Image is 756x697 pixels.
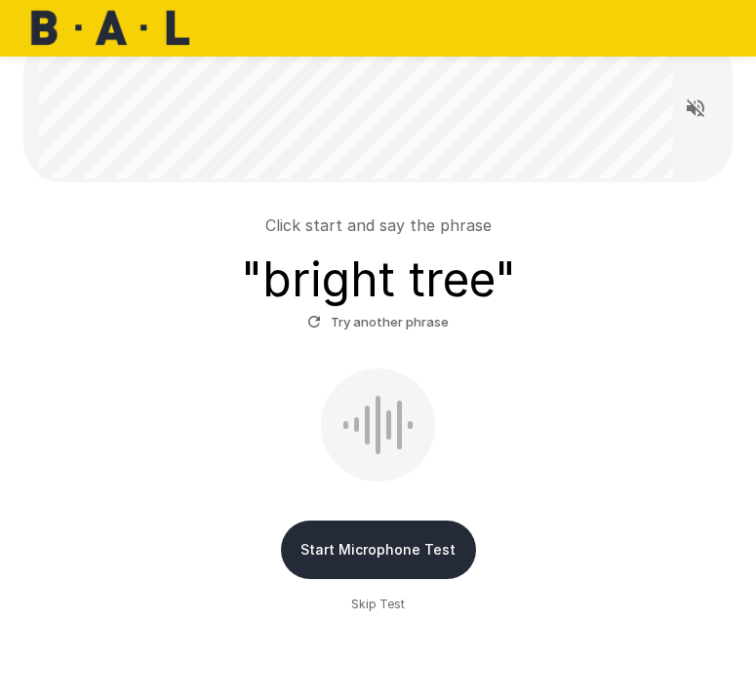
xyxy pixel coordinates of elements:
p: Click start and say the phrase [265,213,492,237]
button: Read questions aloud [676,89,715,128]
button: Try another phrase [302,307,454,337]
button: Start Microphone Test [281,521,476,579]
h3: " bright tree " [241,252,516,307]
span: Skip Test [351,595,405,614]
